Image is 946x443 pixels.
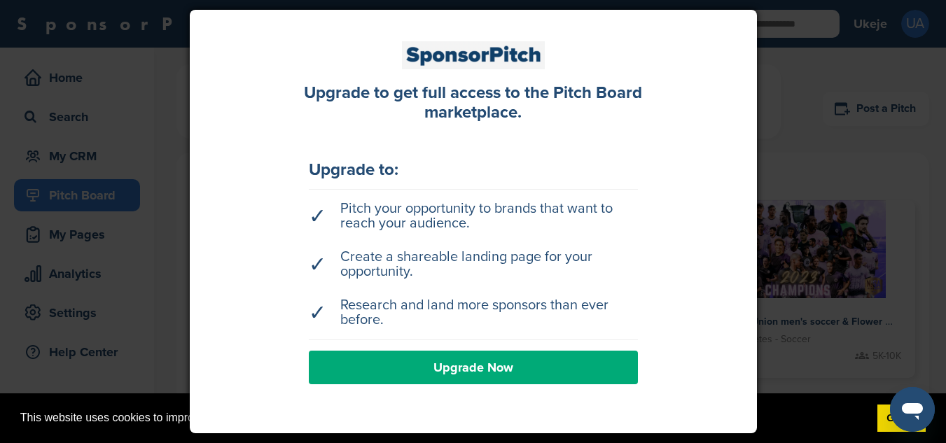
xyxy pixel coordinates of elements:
iframe: Button to launch messaging window [890,387,935,432]
a: Close [744,1,765,22]
li: Pitch your opportunity to brands that want to reach your audience. [309,195,638,238]
a: Upgrade Now [309,351,638,384]
li: Create a shareable landing page for your opportunity. [309,243,638,286]
li: Research and land more sponsors than ever before. [309,291,638,335]
div: Upgrade to: [309,162,638,178]
span: ✓ [309,306,326,321]
div: Upgrade to get full access to the Pitch Board marketplace. [288,83,659,124]
span: This website uses cookies to improve your experience. By using the site, you agree and provide co... [20,407,866,428]
span: ✓ [309,258,326,272]
span: ✓ [309,209,326,224]
a: dismiss cookie message [877,405,926,433]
